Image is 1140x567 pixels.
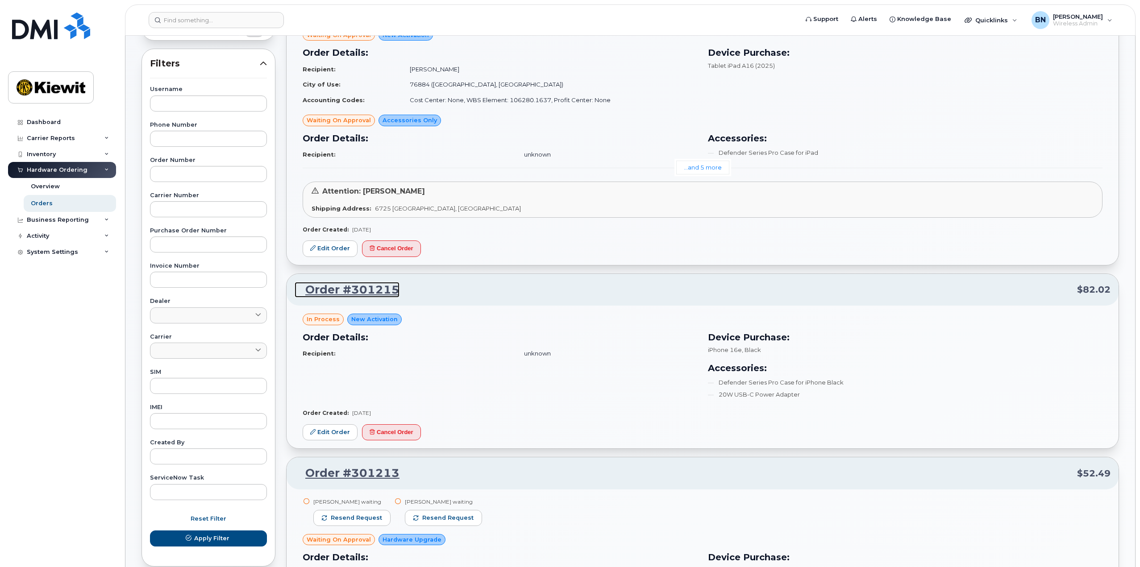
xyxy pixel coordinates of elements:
label: ServiceNow Task [150,475,267,481]
input: Find something... [149,12,284,28]
strong: Order Created: [303,226,349,233]
a: Edit Order [303,240,358,257]
span: iPhone 16e [708,346,742,353]
td: unknown [516,147,697,162]
h3: Order Details: [303,550,697,564]
h3: Device Purchase: [708,550,1103,564]
strong: Order Created: [303,410,349,416]
strong: Recipient: [303,350,336,357]
label: Carrier [150,334,267,340]
div: [PERSON_NAME] waiting [313,498,391,505]
span: Apply Filter [194,534,229,542]
label: IMEI [150,405,267,410]
button: Resend request [405,510,482,526]
strong: Shipping Address: [312,205,371,212]
li: 20W USB-C Power Adapter [708,390,1103,399]
h3: Device Purchase: [708,46,1103,59]
span: Reset Filter [191,514,226,523]
strong: Recipient: [303,151,336,158]
a: Alerts [845,10,883,28]
span: Waiting On Approval [307,116,371,124]
button: Reset Filter [150,511,267,527]
span: BN [1035,15,1046,25]
button: Resend request [313,510,391,526]
span: 6725 [GEOGRAPHIC_DATA], [GEOGRAPHIC_DATA] [375,205,521,212]
h3: Order Details: [303,331,697,344]
button: Cancel Order [362,240,421,257]
a: Support [799,10,845,28]
span: Quicklinks [975,17,1008,24]
label: Order Number [150,157,267,163]
label: Created By [150,440,267,446]
td: Cost Center: None, WBS Element: 106280.1637, Profit Center: None [402,92,697,108]
span: New Activation [351,315,398,323]
span: in process [307,315,340,323]
a: Order #301215 [295,282,399,298]
span: Waiting On Approval [307,535,371,544]
button: Cancel Order [362,424,421,441]
label: Dealer [150,298,267,304]
h3: Order Details: [303,132,697,145]
label: Username [150,87,267,92]
td: 76884 ([GEOGRAPHIC_DATA], [GEOGRAPHIC_DATA]) [402,77,697,92]
a: Edit Order [303,424,358,441]
span: Support [813,15,838,24]
h3: Order Details: [303,46,697,59]
label: Carrier Number [150,193,267,199]
li: Defender Series Pro Case for iPad [708,149,1103,157]
label: SIM [150,369,267,375]
span: Knowledge Base [897,15,951,24]
label: Invoice Number [150,263,267,269]
td: unknown [516,346,697,361]
h3: Accessories: [708,361,1103,375]
span: Accessories Only [383,116,437,124]
a: ...and 5 more [676,161,729,174]
strong: City of Use: [303,81,341,88]
iframe: Messenger Launcher [1101,528,1133,560]
a: Knowledge Base [883,10,957,28]
h3: Device Purchase: [708,331,1103,344]
span: , Black [742,346,761,353]
span: Wireless Admin [1053,20,1103,27]
div: Quicklinks [958,11,1024,29]
span: Hardware Upgrade [383,535,441,544]
iframe: Messenger [943,206,1133,524]
strong: Accounting Codes: [303,96,365,103]
li: Defender Series Pro Case for iPhone Black [708,378,1103,387]
div: Benjamin Nichols [1025,11,1119,29]
span: Tablet iPad A16 (2025) [708,62,775,69]
span: [DATE] [352,410,371,416]
button: Apply Filter [150,530,267,546]
strong: Recipient: [303,66,336,73]
span: Filters [150,57,260,70]
h3: Accessories: [708,132,1103,145]
a: Order #301213 [295,465,399,481]
div: [PERSON_NAME] waiting [405,498,482,505]
span: Resend request [331,514,382,522]
span: Attention: [PERSON_NAME] [322,187,425,195]
label: Purchase Order Number [150,228,267,234]
span: [DATE] [352,226,371,233]
span: [PERSON_NAME] [1053,13,1103,20]
td: [PERSON_NAME] [402,62,697,77]
label: Phone Number [150,122,267,128]
span: Alerts [858,15,877,24]
span: Resend request [422,514,474,522]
